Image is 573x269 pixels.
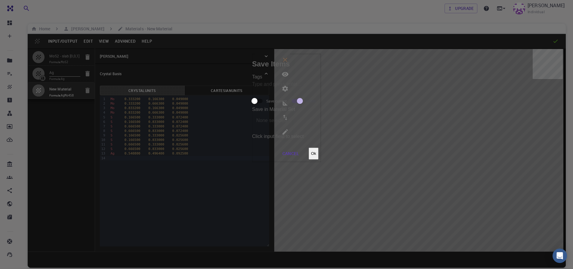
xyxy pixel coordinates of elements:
div: Open Intercom Messenger [553,249,567,263]
h2: Save Items [252,60,321,68]
button: Cancel [278,148,304,160]
span: Save current [266,98,287,104]
p: Click input field to select [252,134,321,139]
span: Public [306,98,316,104]
button: Ok [309,148,319,160]
input: None selected [252,112,329,129]
label: Save in Material Set [252,107,295,112]
input: Type and press enter... [252,80,321,89]
span: Support [12,4,34,10]
label: Tags [252,74,262,79]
